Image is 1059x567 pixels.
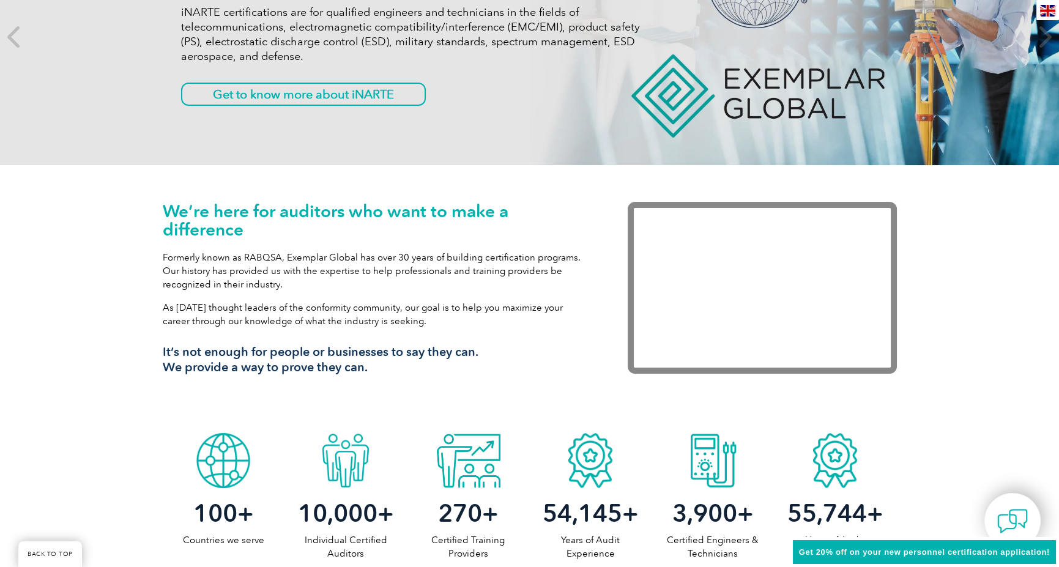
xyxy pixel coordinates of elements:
h2: + [652,503,774,523]
span: 55,744 [787,498,867,528]
span: 100 [193,498,237,528]
p: Certified Training Providers [407,533,529,560]
span: 10,000 [298,498,377,528]
span: Get 20% off on your new personnel certification application! [799,547,1050,557]
p: Individual Certified Auditors [284,533,407,560]
h2: + [284,503,407,523]
h2: + [163,503,285,523]
span: 270 [438,498,482,528]
p: As [DATE] thought leaders of the conformity community, our goal is to help you maximize your care... [163,301,591,328]
h3: It’s not enough for people or businesses to say they can. We provide a way to prove they can. [163,344,591,375]
span: 54,145 [543,498,622,528]
p: iNARTE certifications are for qualified engineers and technicians in the fields of telecommunicat... [181,5,640,64]
h2: + [529,503,652,523]
a: Get to know more about iNARTE [181,83,426,106]
h2: + [774,503,896,523]
h1: We’re here for auditors who want to make a difference [163,202,591,239]
iframe: Exemplar Global: Working together to make a difference [628,202,897,374]
img: contact-chat.png [997,506,1028,536]
a: BACK TO TOP [18,541,82,567]
p: Formerly known as RABQSA, Exemplar Global has over 30 years of building certification programs. O... [163,251,591,291]
p: Years of Audit Experience [529,533,652,560]
h2: + [407,503,529,523]
p: Countries we serve [163,533,285,547]
span: 3,900 [672,498,737,528]
p: Certified Engineers & Technicians [652,533,774,560]
img: en [1040,5,1055,17]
